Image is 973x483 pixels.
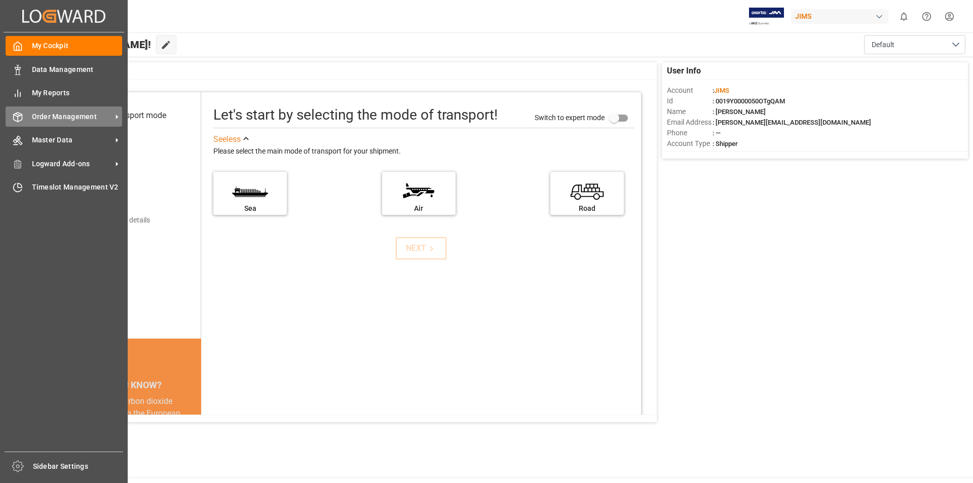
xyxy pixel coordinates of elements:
[406,242,437,254] div: NEXT
[387,203,451,214] div: Air
[32,159,112,169] span: Logward Add-ons
[32,41,123,51] span: My Cockpit
[713,87,729,94] span: :
[872,40,894,50] span: Default
[555,203,619,214] div: Road
[714,87,729,94] span: JIMS
[396,237,446,259] button: NEXT
[667,96,713,106] span: Id
[864,35,965,54] button: open menu
[213,104,498,126] div: Let's start by selecting the mode of transport!
[33,461,124,472] span: Sidebar Settings
[713,119,871,126] span: : [PERSON_NAME][EMAIL_ADDRESS][DOMAIN_NAME]
[915,5,938,28] button: Help Center
[667,128,713,138] span: Phone
[55,374,201,395] div: DID YOU KNOW?
[32,135,112,145] span: Master Data
[667,65,701,77] span: User Info
[713,129,721,137] span: : —
[713,97,785,105] span: : 0019Y0000050OTgQAM
[42,35,151,54] span: Hello [PERSON_NAME]!
[187,395,201,456] button: next slide / item
[667,138,713,149] span: Account Type
[6,177,122,197] a: Timeslot Management V2
[218,203,282,214] div: Sea
[67,395,189,444] div: In [DATE], carbon dioxide emissions from the European Union's transport sector reached 982 millio...
[667,117,713,128] span: Email Address
[749,8,784,25] img: Exertis%20JAM%20-%20Email%20Logo.jpg_1722504956.jpg
[6,83,122,103] a: My Reports
[32,88,123,98] span: My Reports
[667,85,713,96] span: Account
[667,106,713,117] span: Name
[32,182,123,193] span: Timeslot Management V2
[213,145,634,158] div: Please select the main mode of transport for your shipment.
[32,112,112,122] span: Order Management
[6,36,122,56] a: My Cockpit
[791,7,892,26] button: JIMS
[791,9,888,24] div: JIMS
[535,113,605,121] span: Switch to expert mode
[713,108,766,116] span: : [PERSON_NAME]
[6,59,122,79] a: Data Management
[892,5,915,28] button: show 0 new notifications
[213,133,241,145] div: See less
[713,140,738,147] span: : Shipper
[32,64,123,75] span: Data Management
